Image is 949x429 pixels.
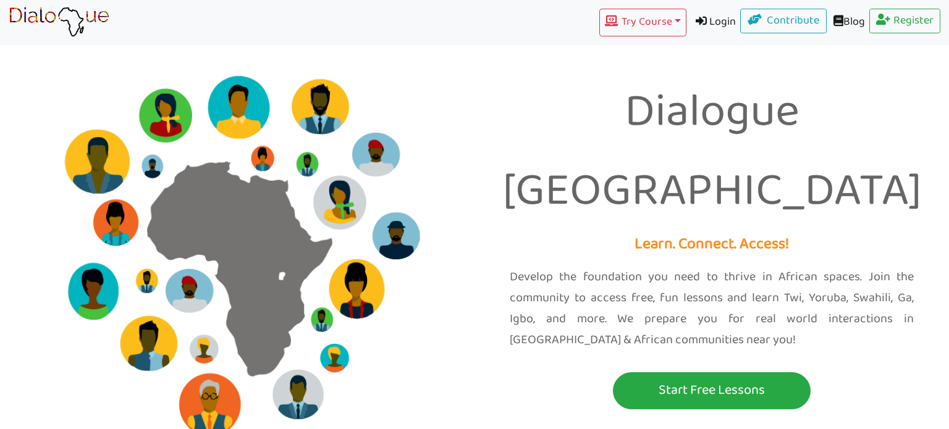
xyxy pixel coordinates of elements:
button: Try Course [599,9,686,36]
img: learn African language platform app [9,7,109,38]
a: Blog [827,9,869,36]
p: Learn. Connect. Access! [484,231,940,258]
a: Contribute [740,9,827,33]
button: Start Free Lessons [613,372,811,409]
p: Dialogue [GEOGRAPHIC_DATA] [484,74,940,231]
p: Develop the foundation you need to thrive in African spaces. Join the community to access free, f... [510,267,914,351]
a: Register [869,9,941,33]
a: Start Free Lessons [484,372,940,409]
p: Start Free Lessons [616,379,808,402]
a: Login [686,9,741,36]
